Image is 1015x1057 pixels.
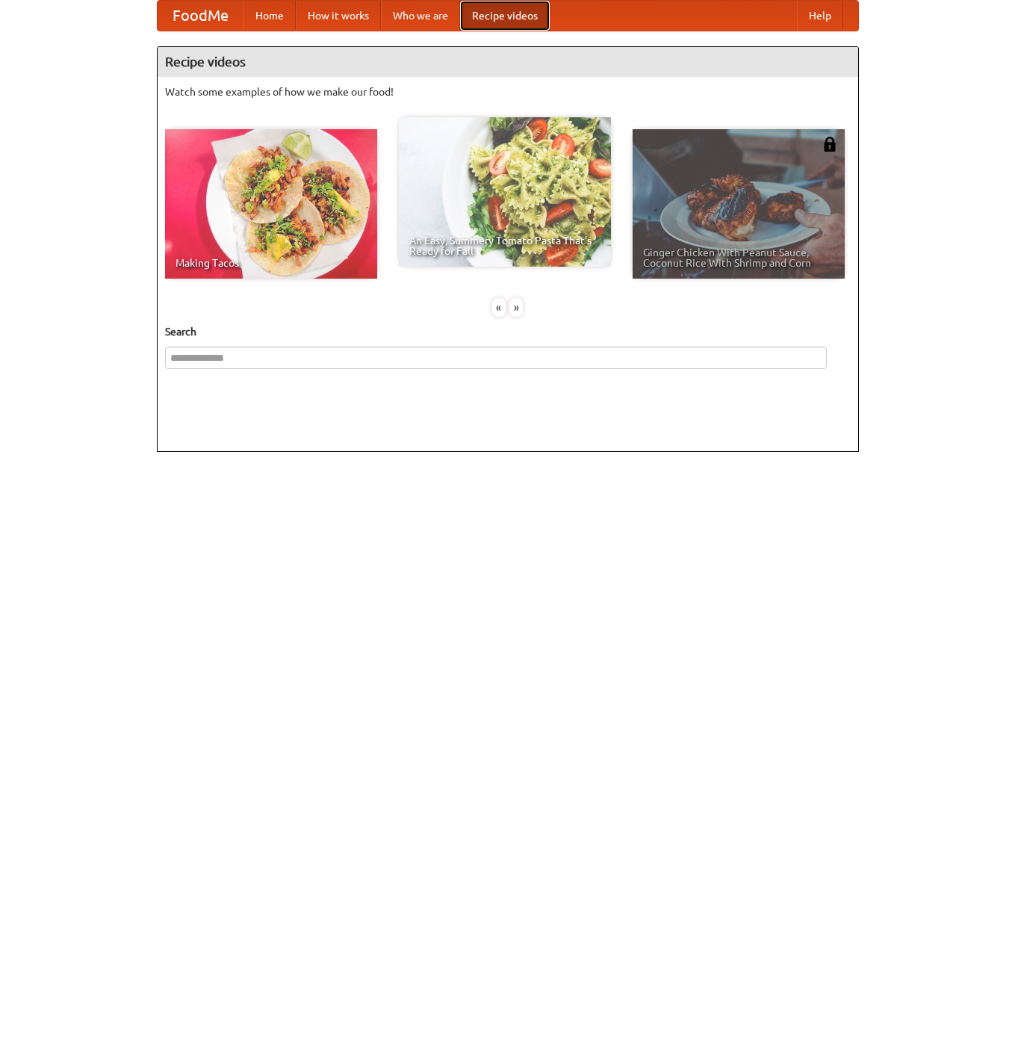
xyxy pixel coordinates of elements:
div: « [492,298,506,317]
a: An Easy, Summery Tomato Pasta That's Ready for Fall [399,117,611,267]
a: Home [243,1,296,31]
h5: Search [165,324,851,339]
h4: Recipe videos [158,47,858,77]
img: 483408.png [822,137,837,152]
span: An Easy, Summery Tomato Pasta That's Ready for Fall [409,235,600,256]
a: Help [797,1,843,31]
a: Recipe videos [460,1,550,31]
span: Making Tacos [176,258,367,268]
a: FoodMe [158,1,243,31]
div: » [509,298,523,317]
a: Making Tacos [165,129,377,279]
a: Who we are [381,1,460,31]
a: How it works [296,1,381,31]
p: Watch some examples of how we make our food! [165,84,851,99]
